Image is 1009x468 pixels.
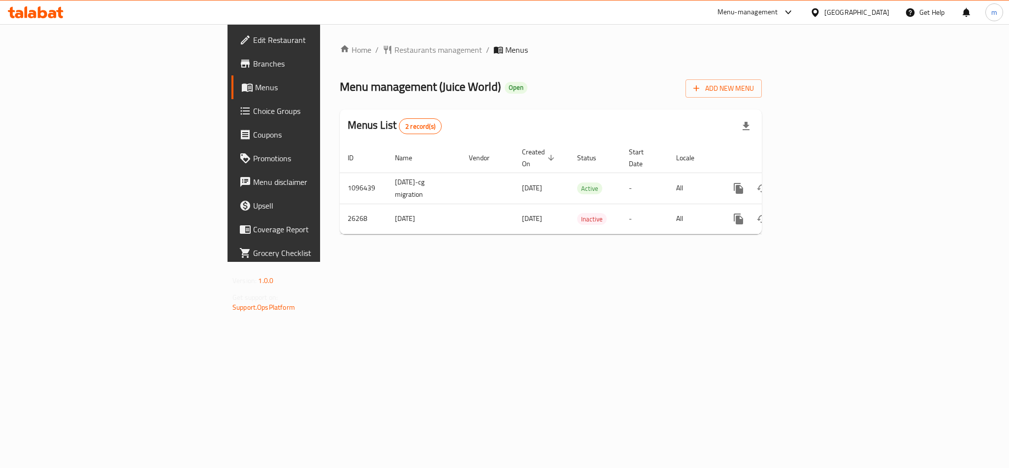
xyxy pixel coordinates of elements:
[727,207,750,231] button: more
[255,81,388,93] span: Menus
[621,204,668,234] td: -
[231,52,396,75] a: Branches
[253,129,388,141] span: Coupons
[719,143,829,173] th: Actions
[486,44,489,56] li: /
[231,146,396,170] a: Promotions
[253,200,388,212] span: Upsell
[522,212,542,225] span: [DATE]
[340,75,501,98] span: Menu management ( Juice World )
[522,146,557,170] span: Created On
[727,177,750,200] button: more
[231,123,396,146] a: Coupons
[348,152,366,164] span: ID
[231,170,396,194] a: Menu disclaimer
[685,79,762,98] button: Add New Menu
[399,118,442,134] div: Total records count
[750,207,774,231] button: Change Status
[253,105,388,117] span: Choice Groups
[253,152,388,164] span: Promotions
[577,214,607,225] span: Inactive
[399,122,441,131] span: 2 record(s)
[253,247,388,259] span: Grocery Checklist
[253,34,388,46] span: Edit Restaurant
[522,181,542,194] span: [DATE]
[253,58,388,70] span: Branches
[253,223,388,235] span: Coverage Report
[577,183,602,194] span: Active
[668,204,719,234] td: All
[383,44,482,56] a: Restaurants management
[469,152,502,164] span: Vendor
[505,44,528,56] span: Menus
[232,291,278,304] span: Get support on:
[387,173,461,204] td: [DATE]-cg migration
[577,182,602,194] div: Active
[232,301,295,314] a: Support.OpsPlatform
[340,44,762,56] nav: breadcrumb
[577,152,609,164] span: Status
[693,82,754,95] span: Add New Menu
[676,152,707,164] span: Locale
[734,114,758,138] div: Export file
[991,7,997,18] span: m
[258,274,273,287] span: 1.0.0
[387,204,461,234] td: [DATE]
[253,176,388,188] span: Menu disclaimer
[231,241,396,265] a: Grocery Checklist
[231,99,396,123] a: Choice Groups
[231,28,396,52] a: Edit Restaurant
[348,118,442,134] h2: Menus List
[750,177,774,200] button: Change Status
[232,274,257,287] span: Version:
[824,7,889,18] div: [GEOGRAPHIC_DATA]
[231,75,396,99] a: Menus
[231,217,396,241] a: Coverage Report
[717,6,778,18] div: Menu-management
[505,83,527,92] span: Open
[231,194,396,217] a: Upsell
[395,152,425,164] span: Name
[621,173,668,204] td: -
[394,44,482,56] span: Restaurants management
[629,146,656,170] span: Start Date
[668,173,719,204] td: All
[340,143,829,234] table: enhanced table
